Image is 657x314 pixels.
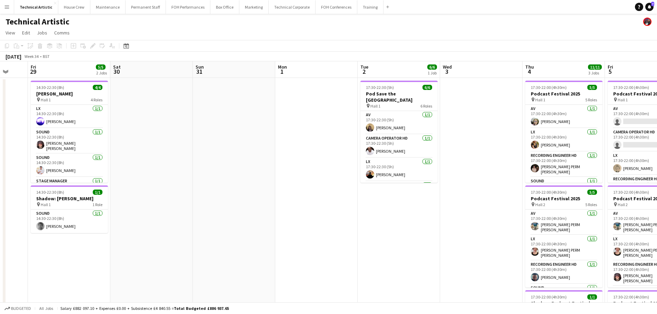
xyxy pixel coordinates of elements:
[31,81,108,183] app-job-card: 14:30-22:30 (8h)4/4[PERSON_NAME] Hall 14 RolesLX1/114:30-22:30 (8h)[PERSON_NAME]Sound1/114:30-22:...
[277,68,287,75] span: 1
[3,305,32,312] button: Budgeted
[360,81,438,183] app-job-card: 17:30-22:30 (5h)6/6Pod Save the [GEOGRAPHIC_DATA] Hall 16 RolesAV1/117:30-22:30 (5h)[PERSON_NAME]...
[525,300,603,313] h3: Shadow: Podcast Festival 2025
[525,284,603,307] app-card-role: Sound1/1
[613,294,649,300] span: 17:30-22:00 (4h30m)
[427,64,437,70] span: 6/6
[360,181,438,207] app-card-role: Recording Engineer HD1/1
[30,68,36,75] span: 29
[525,64,534,70] span: Thu
[112,68,121,75] span: 30
[210,0,239,14] button: Box Office
[14,0,58,14] button: Technical Artistic
[587,294,597,300] span: 1/1
[651,2,654,6] span: 7
[92,202,102,207] span: 1 Role
[360,134,438,158] app-card-role: Camera Operator HD1/117:30-22:30 (5h)[PERSON_NAME]
[43,54,50,59] div: BST
[531,190,567,195] span: 17:30-22:00 (4h30m)
[613,85,649,90] span: 17:30-22:00 (4h30m)
[31,195,108,202] h3: Shadow: [PERSON_NAME]
[607,68,613,75] span: 5
[19,28,33,37] a: Edit
[645,3,654,11] a: 7
[93,85,102,90] span: 4/4
[585,202,597,207] span: 5 Roles
[588,64,602,70] span: 11/11
[585,97,597,102] span: 5 Roles
[587,190,597,195] span: 5/5
[316,0,357,14] button: FOH Conferences
[360,111,438,134] app-card-role: AV1/117:30-22:30 (5h)[PERSON_NAME]
[535,97,545,102] span: Hall 1
[531,294,567,300] span: 17:30-22:00 (4h30m)
[359,68,368,75] span: 2
[643,18,651,26] app-user-avatar: Zubair PERM Dhalla
[535,202,545,207] span: Hall 2
[41,97,51,102] span: Hall 1
[525,91,603,97] h3: Podcast Festival 2025
[443,64,452,70] span: Wed
[11,306,31,311] span: Budgeted
[31,210,108,233] app-card-role: Sound1/114:30-22:30 (8h)[PERSON_NAME]
[608,64,613,70] span: Fri
[525,128,603,152] app-card-role: LX1/117:30-22:00 (4h30m)[PERSON_NAME]
[196,64,204,70] span: Sun
[422,85,432,90] span: 6/6
[366,85,394,90] span: 17:30-22:30 (5h)
[22,30,30,36] span: Edit
[525,261,603,284] app-card-role: Recording Engineer HD1/117:30-22:00 (4h30m)[PERSON_NAME]
[31,105,108,128] app-card-role: LX1/114:30-22:30 (8h)[PERSON_NAME]
[36,190,64,195] span: 14:30-22:30 (8h)
[38,306,54,311] span: All jobs
[525,210,603,235] app-card-role: AV1/117:30-22:00 (4h30m)[PERSON_NAME] PERM [PERSON_NAME]
[96,64,106,70] span: 5/5
[525,105,603,128] app-card-role: AV1/117:30-22:00 (4h30m)[PERSON_NAME]
[41,202,51,207] span: Hall 1
[618,202,628,207] span: Hall 2
[60,306,229,311] div: Salary £882 097.10 + Expenses £0.00 + Subsistence £4 840.55 =
[113,64,121,70] span: Sat
[239,0,269,14] button: Marketing
[360,91,438,103] h3: Pod Save the [GEOGRAPHIC_DATA]
[618,97,628,102] span: Hall 1
[6,53,21,60] div: [DATE]
[524,68,534,75] span: 4
[34,28,50,37] a: Jobs
[588,70,601,75] div: 3 Jobs
[269,0,316,14] button: Technical Corporate
[31,185,108,233] div: 14:30-22:30 (8h)1/1Shadow: [PERSON_NAME] Hall 11 RoleSound1/114:30-22:30 (8h)[PERSON_NAME]
[58,0,90,14] button: House Crew
[6,17,69,27] h1: Technical Artistic
[525,185,603,287] app-job-card: 17:30-22:00 (4h30m)5/5Podcast Festival 2025 Hall 25 RolesAV1/117:30-22:00 (4h30m)[PERSON_NAME] PE...
[31,128,108,154] app-card-role: Sound1/114:30-22:30 (8h)[PERSON_NAME] [PERSON_NAME]
[174,306,229,311] span: Total Budgeted £886 937.65
[31,154,108,177] app-card-role: Sound1/114:30-22:30 (8h)[PERSON_NAME]
[525,177,603,201] app-card-role: Sound1/1
[195,68,204,75] span: 31
[93,190,102,195] span: 1/1
[442,68,452,75] span: 3
[31,64,36,70] span: Fri
[31,177,108,201] app-card-role: Stage Manager1/1
[357,0,384,14] button: Training
[3,28,18,37] a: View
[96,70,107,75] div: 2 Jobs
[525,81,603,183] app-job-card: 17:30-22:00 (4h30m)5/5Podcast Festival 2025 Hall 15 RolesAV1/117:30-22:00 (4h30m)[PERSON_NAME]LX1...
[51,28,72,37] a: Comms
[23,54,40,59] span: Week 34
[126,0,166,14] button: Permanent Staff
[587,85,597,90] span: 5/5
[613,190,649,195] span: 17:30-22:00 (4h30m)
[525,195,603,202] h3: Podcast Festival 2025
[90,0,126,14] button: Maintenance
[420,103,432,109] span: 6 Roles
[531,85,567,90] span: 17:30-22:00 (4h30m)
[6,30,15,36] span: View
[525,235,603,261] app-card-role: LX1/117:30-22:00 (4h30m)[PERSON_NAME] PERM [PERSON_NAME]
[91,97,102,102] span: 4 Roles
